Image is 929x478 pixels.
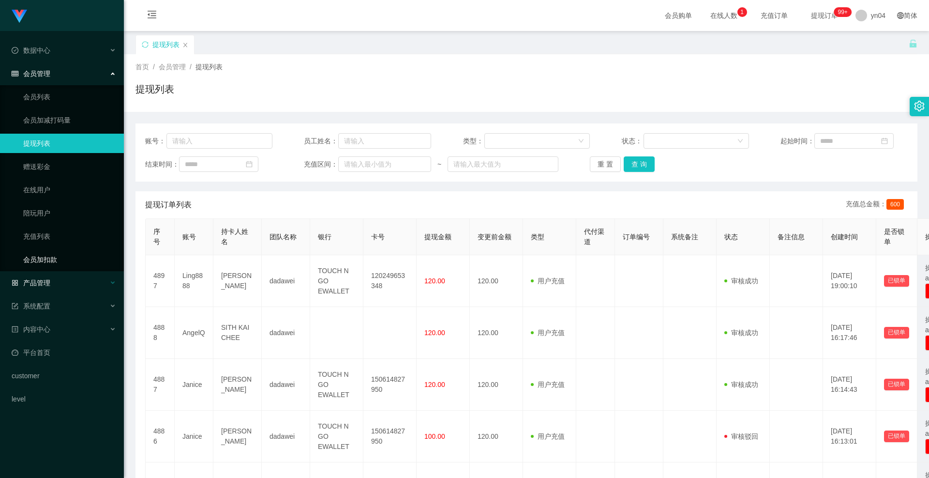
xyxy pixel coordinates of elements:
[146,255,175,307] td: 4897
[213,359,262,411] td: [PERSON_NAME]
[740,7,744,17] p: 1
[724,329,758,337] span: 审核成功
[145,159,179,170] span: 结束时间：
[671,233,698,241] span: 系统备注
[190,63,192,71] span: /
[363,411,417,463] td: 150614827950
[146,307,175,359] td: 4888
[153,63,155,71] span: /
[12,279,18,286] i: 图标: appstore-o
[578,138,584,145] i: 图标: down
[146,359,175,411] td: 4887
[623,233,650,241] span: 订单编号
[780,136,814,146] span: 起始时间：
[175,255,213,307] td: Ling8888
[304,136,338,146] span: 员工姓名：
[884,228,904,246] span: 是否锁单
[12,70,18,77] i: 图标: table
[724,432,758,440] span: 审核驳回
[213,307,262,359] td: SITH KAI CHEE
[584,228,604,246] span: 代付渠道
[881,138,888,144] i: 图标: calendar
[175,307,213,359] td: AngelQ
[262,307,310,359] td: dadawei
[23,110,116,130] a: 会员加减打码量
[756,12,793,19] span: 充值订单
[478,233,511,241] span: 变更前金额
[470,359,523,411] td: 120.00
[23,157,116,176] a: 赠送彩金
[270,233,297,241] span: 团队名称
[262,359,310,411] td: dadawei
[23,87,116,107] a: 会员列表
[724,381,758,388] span: 审核成功
[213,411,262,463] td: [PERSON_NAME]
[195,63,223,71] span: 提现列表
[135,63,149,71] span: 首页
[152,35,180,54] div: 提现列表
[175,411,213,463] td: Janice
[371,233,385,241] span: 卡号
[470,255,523,307] td: 120.00
[778,233,805,241] span: 备注信息
[146,411,175,463] td: 4886
[424,381,445,388] span: 120.00
[310,411,363,463] td: TOUCH N GO EWALLET
[806,12,843,19] span: 提现订单
[846,199,908,211] div: 充值总金额：
[737,138,743,145] i: 图标: down
[12,46,50,54] span: 数据中心
[23,250,116,269] a: 会员加扣款
[12,302,50,310] span: 系统配置
[182,42,188,48] i: 图标: close
[724,277,758,285] span: 审核成功
[624,156,655,172] button: 查 询
[531,381,565,388] span: 用户充值
[424,432,445,440] span: 100.00
[338,133,431,149] input: 请输入
[363,359,417,411] td: 150614827950
[23,203,116,223] a: 陪玩用户
[424,233,451,241] span: 提现金额
[363,255,417,307] td: 120249653348
[884,431,909,442] button: 已锁单
[338,156,431,172] input: 请输入最小值为
[737,7,747,17] sup: 1
[310,359,363,411] td: TOUCH N GO EWALLET
[182,233,196,241] span: 账号
[221,228,248,246] span: 持卡人姓名
[262,255,310,307] td: dadawei
[318,233,331,241] span: 银行
[470,411,523,463] td: 120.00
[304,159,338,170] span: 充值区间：
[12,326,18,333] i: 图标: profile
[897,12,904,19] i: 图标: global
[12,343,116,362] a: 图标: dashboard平台首页
[531,329,565,337] span: 用户充值
[884,327,909,339] button: 已锁单
[12,366,116,385] a: customer
[153,228,160,246] span: 序号
[834,7,851,17] sup: 304
[12,70,50,77] span: 会员管理
[705,12,742,19] span: 在线人数
[590,156,621,172] button: 重 置
[175,359,213,411] td: Janice
[23,134,116,153] a: 提现列表
[145,199,192,211] span: 提现订单列表
[884,379,909,390] button: 已锁单
[463,136,485,146] span: 类型：
[142,41,149,48] i: 图标: sync
[448,156,558,172] input: 请输入最大值为
[470,307,523,359] td: 120.00
[823,359,876,411] td: [DATE] 16:14:43
[724,233,738,241] span: 状态
[531,233,544,241] span: 类型
[166,133,272,149] input: 请输入
[886,199,904,210] span: 600
[159,63,186,71] span: 会员管理
[310,255,363,307] td: TOUCH N GO EWALLET
[23,180,116,200] a: 在线用户
[531,432,565,440] span: 用户充值
[135,0,168,31] i: 图标: menu-fold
